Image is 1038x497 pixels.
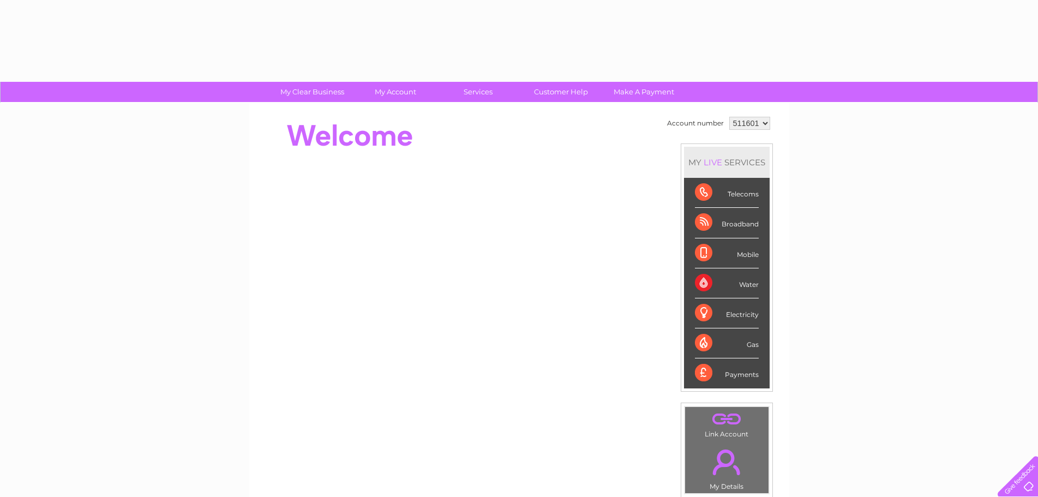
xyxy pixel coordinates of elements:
[695,178,759,208] div: Telecoms
[685,406,769,441] td: Link Account
[516,82,606,102] a: Customer Help
[695,208,759,238] div: Broadband
[695,358,759,388] div: Payments
[688,410,766,429] a: .
[701,157,724,167] div: LIVE
[685,440,769,494] td: My Details
[695,268,759,298] div: Water
[688,443,766,481] a: .
[267,82,357,102] a: My Clear Business
[684,147,770,178] div: MY SERVICES
[695,238,759,268] div: Mobile
[664,114,727,133] td: Account number
[433,82,523,102] a: Services
[695,298,759,328] div: Electricity
[695,328,759,358] div: Gas
[599,82,689,102] a: Make A Payment
[350,82,440,102] a: My Account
